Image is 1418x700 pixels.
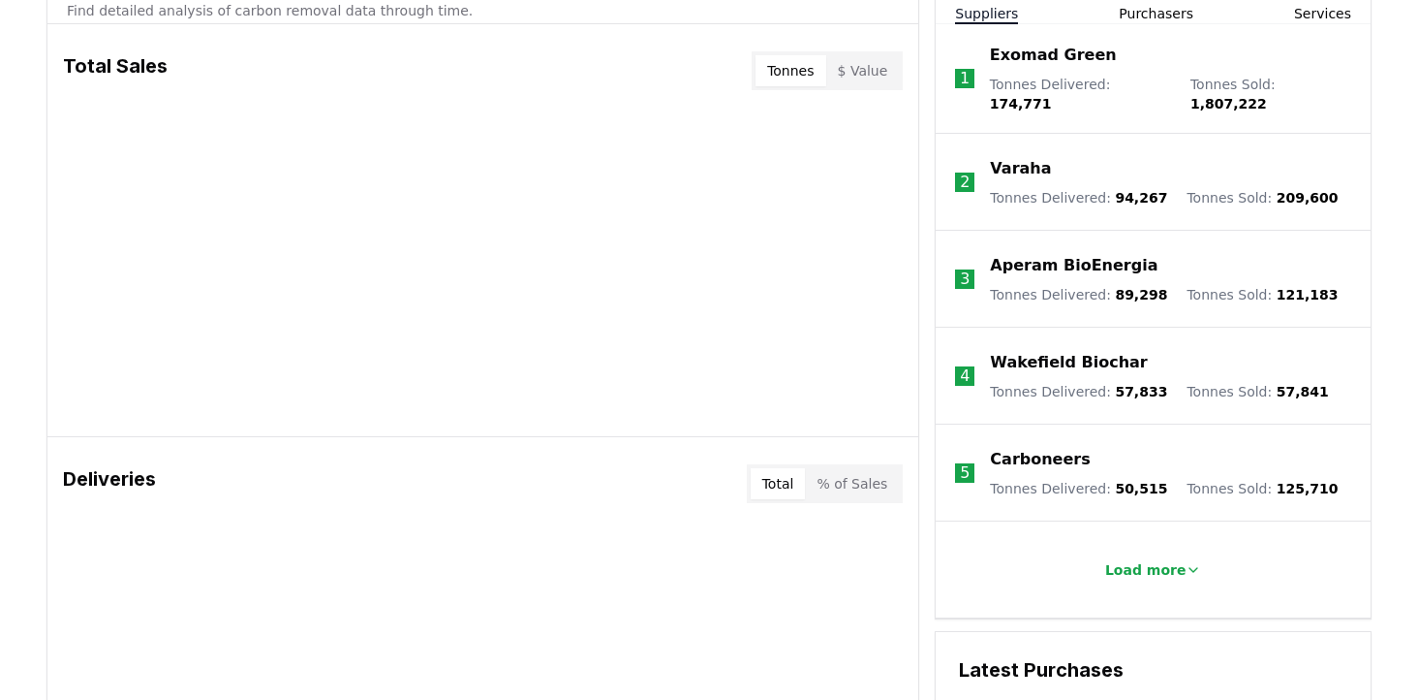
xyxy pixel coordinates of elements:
[1090,551,1218,589] button: Load more
[960,171,970,194] p: 2
[959,655,1347,684] h3: Latest Purchases
[1190,75,1351,113] p: Tonnes Sold :
[1294,4,1351,23] button: Services
[755,55,825,86] button: Tonnes
[955,4,1018,23] button: Suppliers
[1190,96,1267,111] span: 1,807,222
[990,75,1171,113] p: Tonnes Delivered :
[990,448,1090,471] a: Carboneers
[960,461,970,485] p: 5
[990,188,1167,207] p: Tonnes Delivered :
[1105,560,1187,580] p: Load more
[1115,190,1167,206] span: 94,267
[990,96,1052,111] span: 174,771
[1115,481,1167,496] span: 50,515
[1277,287,1339,302] span: 121,183
[990,382,1167,401] p: Tonnes Delivered :
[960,268,970,291] p: 3
[826,55,900,86] button: $ Value
[1187,479,1338,498] p: Tonnes Sold :
[1277,190,1339,206] span: 209,600
[1187,382,1328,401] p: Tonnes Sold :
[990,479,1167,498] p: Tonnes Delivered :
[1277,384,1329,399] span: 57,841
[805,468,899,499] button: % of Sales
[990,351,1147,374] a: Wakefield Biochar
[960,67,970,90] p: 1
[1115,384,1167,399] span: 57,833
[63,51,168,90] h3: Total Sales
[990,44,1117,67] a: Exomad Green
[1119,4,1193,23] button: Purchasers
[67,1,899,20] p: Find detailed analysis of carbon removal data through time.
[1187,285,1338,304] p: Tonnes Sold :
[990,285,1167,304] p: Tonnes Delivered :
[63,464,156,503] h3: Deliveries
[990,157,1051,180] a: Varaha
[751,468,806,499] button: Total
[1115,287,1167,302] span: 89,298
[960,365,970,388] p: 4
[1277,481,1339,496] span: 125,710
[1187,188,1338,207] p: Tonnes Sold :
[990,254,1157,277] a: Aperam BioEnergia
